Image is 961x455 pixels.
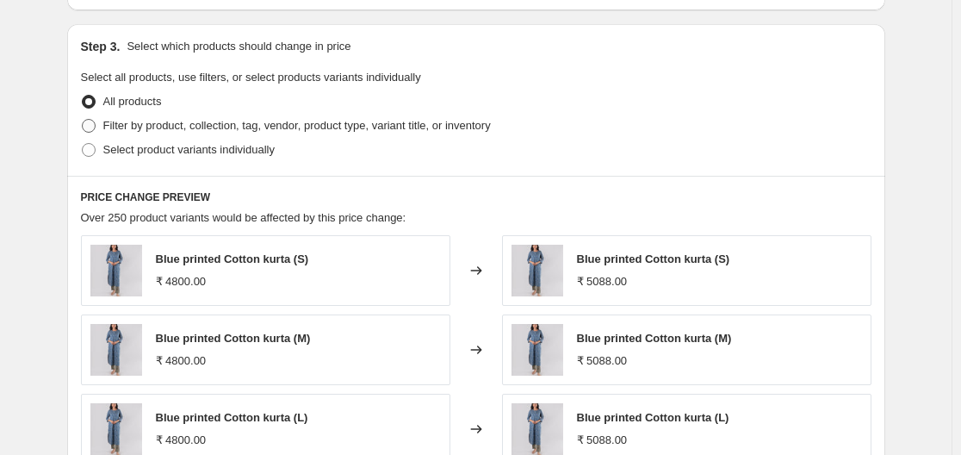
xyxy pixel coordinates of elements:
img: 13_7c787148-95c4-4009-bdd5-c7732d2260ae_80x.jpg [512,245,563,296]
span: Blue printed Cotton kurta (S) [577,252,730,265]
span: Blue printed Cotton kurta (L) [577,411,729,424]
span: ₹ 5088.00 [577,433,628,446]
span: ₹ 4800.00 [156,354,207,367]
span: Filter by product, collection, tag, vendor, product type, variant title, or inventory [103,119,491,132]
h6: PRICE CHANGE PREVIEW [81,190,871,204]
span: Blue printed Cotton kurta (S) [156,252,309,265]
span: ₹ 4800.00 [156,275,207,288]
span: Blue printed Cotton kurta (M) [156,332,311,345]
span: All products [103,95,162,108]
span: Over 250 product variants would be affected by this price change: [81,211,406,224]
span: ₹ 5088.00 [577,275,628,288]
span: Select all products, use filters, or select products variants individually [81,71,421,84]
span: ₹ 4800.00 [156,433,207,446]
span: Blue printed Cotton kurta (L) [156,411,308,424]
h2: Step 3. [81,38,121,55]
span: Blue printed Cotton kurta (M) [577,332,732,345]
img: 13_7c787148-95c4-4009-bdd5-c7732d2260ae_80x.jpg [90,324,142,376]
span: Select product variants individually [103,143,275,156]
img: 13_7c787148-95c4-4009-bdd5-c7732d2260ae_80x.jpg [512,403,563,455]
img: 13_7c787148-95c4-4009-bdd5-c7732d2260ae_80x.jpg [90,403,142,455]
img: 13_7c787148-95c4-4009-bdd5-c7732d2260ae_80x.jpg [90,245,142,296]
p: Select which products should change in price [127,38,350,55]
img: 13_7c787148-95c4-4009-bdd5-c7732d2260ae_80x.jpg [512,324,563,376]
span: ₹ 5088.00 [577,354,628,367]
